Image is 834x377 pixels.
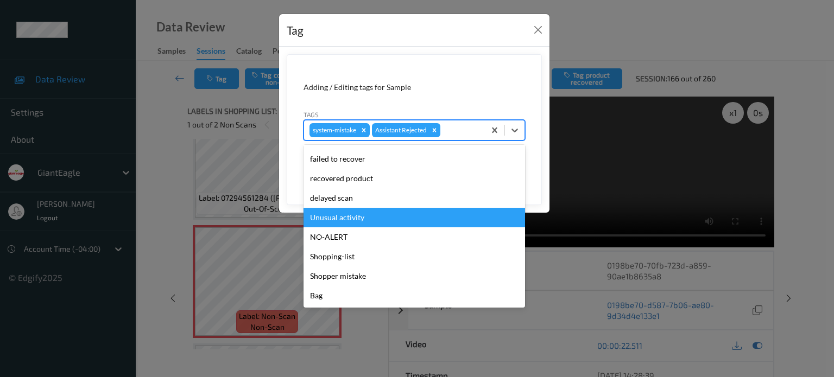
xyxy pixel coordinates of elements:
div: failed to recover [304,149,525,169]
div: delayed scan [304,188,525,208]
div: Adding / Editing tags for Sample [304,82,525,93]
div: Shopper mistake [304,266,525,286]
div: Shopping-list [304,247,525,266]
div: recovered product [304,169,525,188]
div: Bag [304,286,525,305]
div: Remove system-mistake [358,123,370,137]
label: Tags [304,110,319,119]
button: Close [530,22,546,37]
div: system-mistake [309,123,358,137]
div: Tag [287,22,304,39]
div: Unusual activity [304,208,525,227]
div: Assistant Rejected [372,123,428,137]
div: NO-ALERT [304,227,525,247]
div: Remove Assistant Rejected [428,123,440,137]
